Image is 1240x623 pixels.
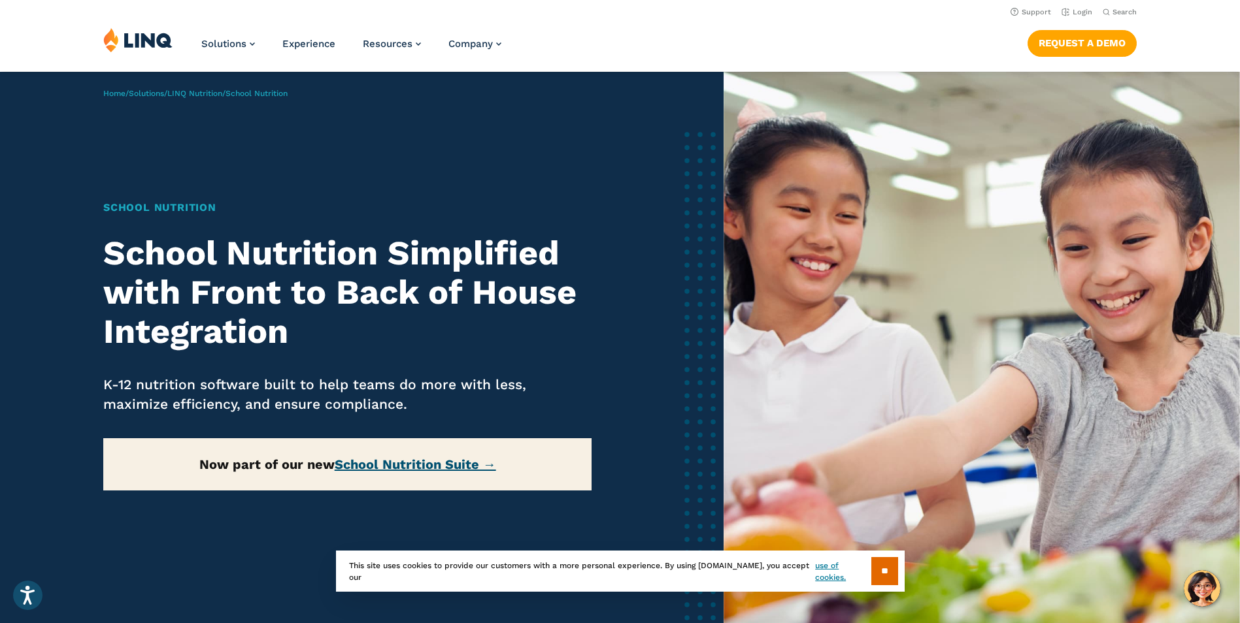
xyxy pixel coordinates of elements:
a: Experience [282,38,335,50]
nav: Button Navigation [1028,27,1137,56]
span: School Nutrition [226,89,288,98]
a: School Nutrition Suite → [335,456,496,472]
a: Login [1062,8,1092,16]
h1: School Nutrition [103,200,592,216]
a: Resources [363,38,421,50]
a: Company [448,38,501,50]
a: Home [103,89,126,98]
a: use of cookies. [815,560,871,583]
strong: Now part of our new [199,456,496,472]
span: / / / [103,89,288,98]
a: LINQ Nutrition [167,89,222,98]
span: Company [448,38,493,50]
div: This site uses cookies to provide our customers with a more personal experience. By using [DOMAIN... [336,551,905,592]
a: Request a Demo [1028,30,1137,56]
span: Resources [363,38,412,50]
a: Solutions [129,89,164,98]
span: Search [1113,8,1137,16]
h2: School Nutrition Simplified with Front to Back of House Integration [103,234,592,351]
p: K-12 nutrition software built to help teams do more with less, maximize efficiency, and ensure co... [103,375,592,414]
nav: Primary Navigation [201,27,501,71]
span: Solutions [201,38,246,50]
button: Open Search Bar [1103,7,1137,17]
img: LINQ | K‑12 Software [103,27,173,52]
button: Hello, have a question? Let’s chat. [1184,570,1220,607]
a: Solutions [201,38,255,50]
a: Support [1011,8,1051,16]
